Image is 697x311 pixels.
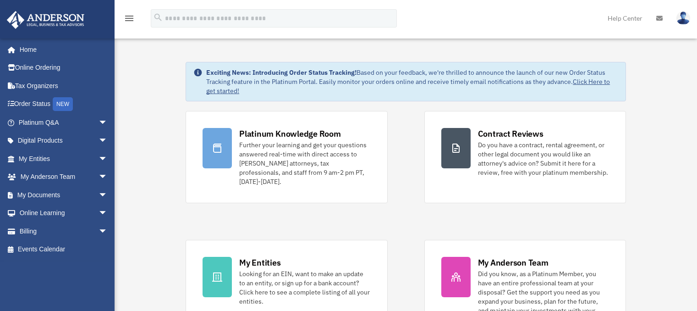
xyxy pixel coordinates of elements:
[6,150,121,168] a: My Entitiesarrow_drop_down
[6,40,117,59] a: Home
[478,257,549,268] div: My Anderson Team
[6,113,121,132] a: Platinum Q&Aarrow_drop_down
[206,68,357,77] strong: Exciting News: Introducing Order Status Tracking!
[99,186,117,205] span: arrow_drop_down
[99,222,117,241] span: arrow_drop_down
[53,97,73,111] div: NEW
[6,132,121,150] a: Digital Productsarrow_drop_down
[6,240,121,259] a: Events Calendar
[99,132,117,150] span: arrow_drop_down
[424,111,626,203] a: Contract Reviews Do you have a contract, rental agreement, or other legal document you would like...
[6,59,121,77] a: Online Ordering
[6,77,121,95] a: Tax Organizers
[4,11,87,29] img: Anderson Advisors Platinum Portal
[676,11,690,25] img: User Pic
[206,68,618,95] div: Based on your feedback, we're thrilled to announce the launch of our new Order Status Tracking fe...
[239,140,370,186] div: Further your learning and get your questions answered real-time with direct access to [PERSON_NAM...
[124,16,135,24] a: menu
[99,204,117,223] span: arrow_drop_down
[124,13,135,24] i: menu
[186,111,387,203] a: Platinum Knowledge Room Further your learning and get your questions answered real-time with dire...
[478,128,543,139] div: Contract Reviews
[239,269,370,306] div: Looking for an EIN, want to make an update to an entity, or sign up for a bank account? Click her...
[99,113,117,132] span: arrow_drop_down
[99,168,117,187] span: arrow_drop_down
[239,128,341,139] div: Platinum Knowledge Room
[6,204,121,222] a: Online Learningarrow_drop_down
[99,150,117,168] span: arrow_drop_down
[478,140,609,177] div: Do you have a contract, rental agreement, or other legal document you would like an attorney's ad...
[6,168,121,186] a: My Anderson Teamarrow_drop_down
[6,222,121,240] a: Billingarrow_drop_down
[206,78,610,95] a: Click Here to get started!
[239,257,280,268] div: My Entities
[6,186,121,204] a: My Documentsarrow_drop_down
[153,12,163,22] i: search
[6,95,121,114] a: Order StatusNEW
